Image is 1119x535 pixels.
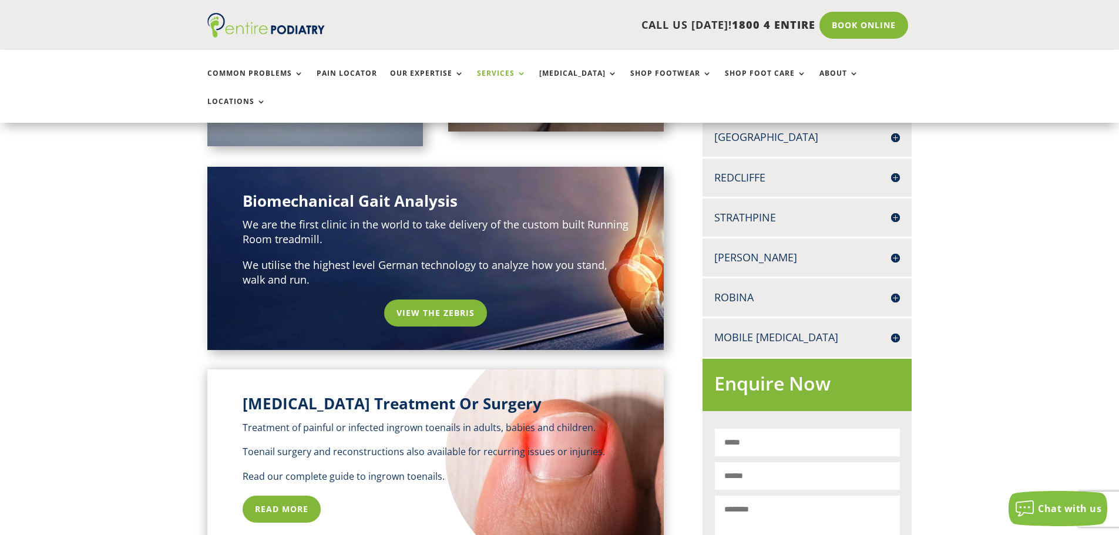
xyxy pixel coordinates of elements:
[714,290,900,305] h4: Robina
[714,250,900,265] h4: [PERSON_NAME]
[207,69,304,95] a: Common Problems
[714,330,900,345] h4: Mobile [MEDICAL_DATA]
[243,258,629,288] p: We utilise the highest level German technology to analyze how you stand, walk and run.
[477,69,526,95] a: Services
[1009,491,1107,526] button: Chat with us
[243,393,629,420] h2: [MEDICAL_DATA] Treatment Or Surgery
[714,170,900,185] h4: Redcliffe
[819,69,859,95] a: About
[1038,502,1101,515] span: Chat with us
[725,69,807,95] a: Shop Foot Care
[714,371,900,403] h2: Enquire Now
[370,18,815,33] p: CALL US [DATE]!
[539,69,617,95] a: [MEDICAL_DATA]
[732,18,815,32] span: 1800 4 ENTIRE
[714,210,900,225] h4: Strathpine
[317,69,377,95] a: Pain Locator
[207,13,325,38] img: logo (1)
[384,300,487,327] a: View the Zebris
[207,97,266,123] a: Locations
[390,69,464,95] a: Our Expertise
[243,420,629,445] p: Treatment of painful or infected ingrown toenails in adults, babies and children.
[819,12,908,39] a: Book Online
[243,445,629,469] p: Toenail surgery and reconstructions also available for recurring issues or injuries.
[714,130,900,144] h4: [GEOGRAPHIC_DATA]
[243,496,321,523] a: Read More
[630,69,712,95] a: Shop Footwear
[243,469,629,484] p: Read our complete guide to ingrown toenails.
[243,217,629,258] p: We are the first clinic in the world to take delivery of the custom built Running Room treadmill.
[243,190,629,217] h2: Biomechanical Gait Analysis
[207,28,325,40] a: Entire Podiatry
